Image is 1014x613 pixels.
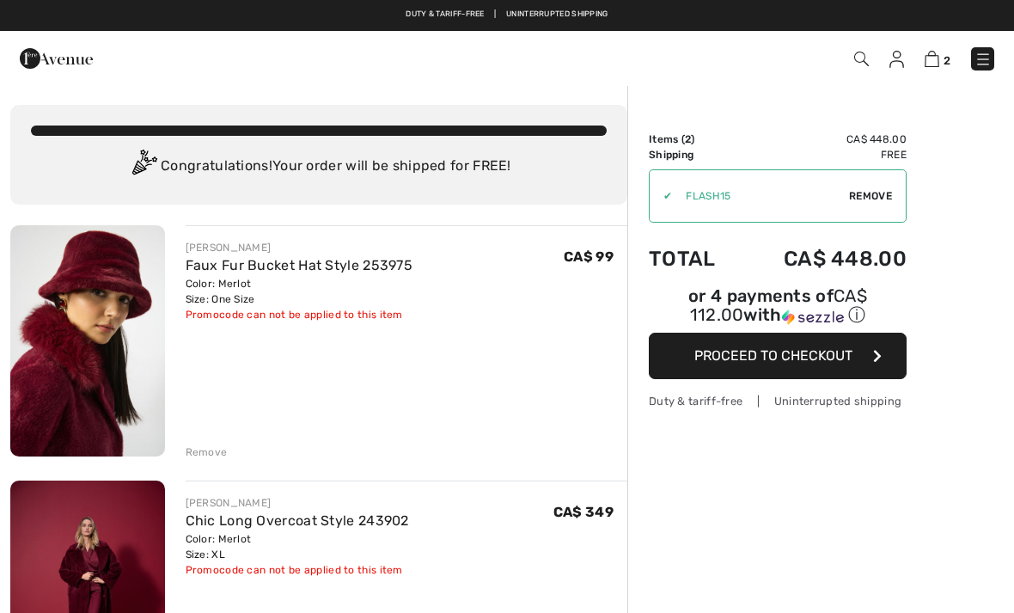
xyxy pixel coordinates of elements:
[782,310,844,325] img: Sezzle
[10,225,165,457] img: Faux Fur Bucket Hat Style 253975
[649,230,739,288] td: Total
[649,147,739,162] td: Shipping
[186,307,413,322] div: Promocode can not be applied to this item
[186,276,413,307] div: Color: Merlot Size: One Size
[553,504,614,520] span: CA$ 349
[564,248,614,265] span: CA$ 99
[925,51,939,67] img: Shopping Bag
[649,132,739,147] td: Items ( )
[694,347,852,364] span: Proceed to Checkout
[854,52,869,66] img: Search
[186,531,409,562] div: Color: Merlot Size: XL
[974,51,992,68] img: Menu
[649,333,907,379] button: Proceed to Checkout
[944,54,950,67] span: 2
[186,512,409,529] a: Chic Long Overcoat Style 243902
[186,240,413,255] div: [PERSON_NAME]
[186,444,228,460] div: Remove
[849,188,892,204] span: Remove
[186,495,409,511] div: [PERSON_NAME]
[889,51,904,68] img: My Info
[925,48,950,69] a: 2
[649,288,907,333] div: or 4 payments ofCA$ 112.00withSezzle Click to learn more about Sezzle
[649,288,907,327] div: or 4 payments of with
[186,257,413,273] a: Faux Fur Bucket Hat Style 253975
[650,188,672,204] div: ✔
[186,562,409,578] div: Promocode can not be applied to this item
[739,147,907,162] td: Free
[126,150,161,184] img: Congratulation2.svg
[20,49,93,65] a: 1ère Avenue
[20,41,93,76] img: 1ère Avenue
[739,230,907,288] td: CA$ 448.00
[739,132,907,147] td: CA$ 448.00
[31,150,607,184] div: Congratulations! Your order will be shipped for FREE!
[685,133,691,145] span: 2
[649,393,907,409] div: Duty & tariff-free | Uninterrupted shipping
[672,170,849,222] input: Promo code
[690,285,867,325] span: CA$ 112.00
